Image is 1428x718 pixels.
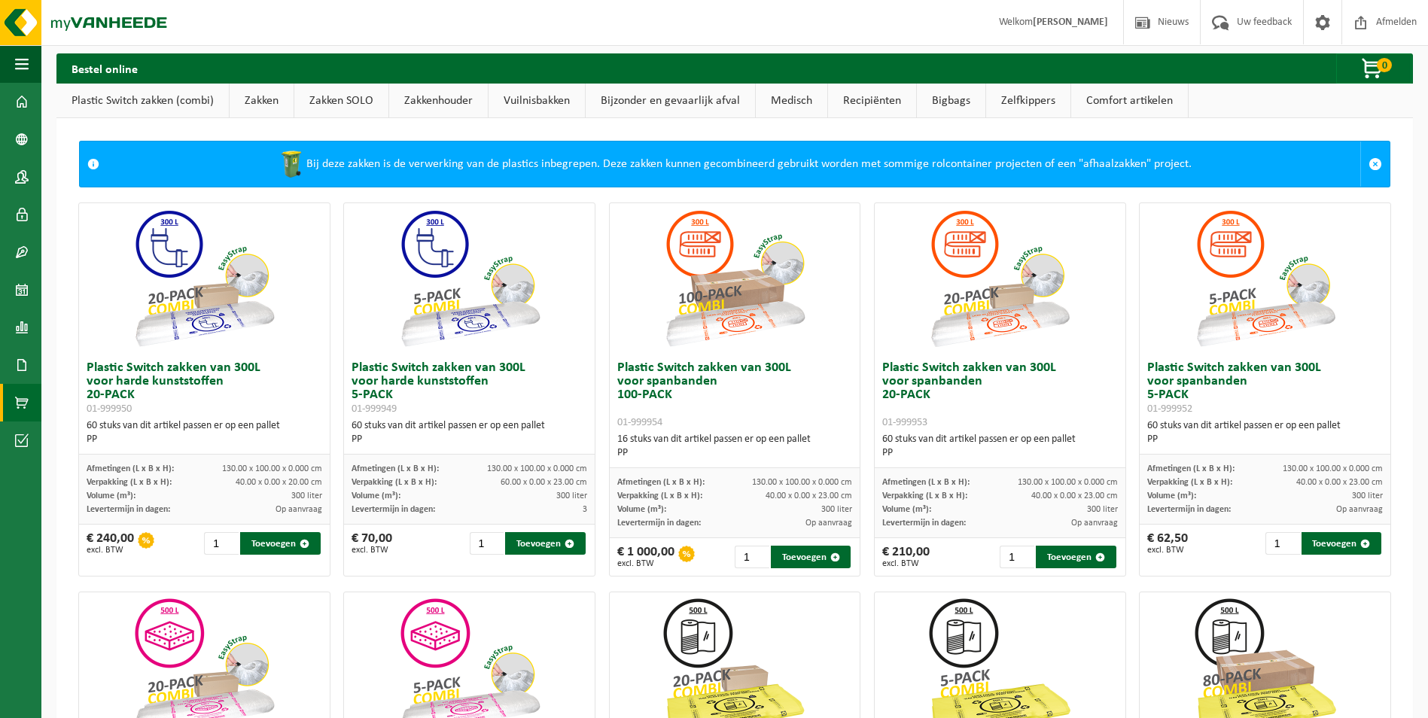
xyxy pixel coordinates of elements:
[617,519,701,528] span: Levertermijn in dagen:
[87,361,322,415] h3: Plastic Switch zakken van 300L voor harde kunststoffen 20-PACK
[917,84,985,118] a: Bigbags
[924,203,1075,354] img: 01-999953
[1377,58,1392,72] span: 0
[87,532,134,555] div: € 240,00
[1147,464,1235,473] span: Afmetingen (L x B x H):
[986,84,1070,118] a: Zelfkippers
[1147,491,1196,500] span: Volume (m³):
[1147,505,1231,514] span: Levertermijn in dagen:
[129,203,279,354] img: 01-999950
[735,546,769,568] input: 1
[352,546,392,555] span: excl. BTW
[583,505,587,514] span: 3
[1087,505,1118,514] span: 300 liter
[1336,505,1383,514] span: Op aanvraag
[1147,546,1188,555] span: excl. BTW
[882,519,966,528] span: Levertermijn in dagen:
[1147,361,1383,415] h3: Plastic Switch zakken van 300L voor spanbanden 5-PACK
[1360,141,1390,187] a: Sluit melding
[586,84,755,118] a: Bijzonder en gevaarlijk afval
[752,478,852,487] span: 130.00 x 100.00 x 0.000 cm
[771,546,851,568] button: Toevoegen
[107,141,1360,187] div: Bij deze zakken is de verwerking van de plastics inbegrepen. Deze zakken kunnen gecombineerd gebr...
[230,84,294,118] a: Zakken
[1147,403,1192,415] span: 01-999952
[1336,53,1411,84] button: 0
[617,433,853,460] div: 16 stuks van dit artikel passen er op een pallet
[352,532,392,555] div: € 70,00
[882,446,1118,460] div: PP
[821,505,852,514] span: 300 liter
[236,478,322,487] span: 40.00 x 0.00 x 20.00 cm
[617,417,662,428] span: 01-999954
[882,433,1118,460] div: 60 stuks van dit artikel passen er op een pallet
[1147,532,1188,555] div: € 62,50
[276,505,322,514] span: Op aanvraag
[882,478,970,487] span: Afmetingen (L x B x H):
[617,505,666,514] span: Volume (m³):
[487,464,587,473] span: 130.00 x 100.00 x 0.000 cm
[882,491,967,500] span: Verpakking (L x B x H):
[87,433,322,446] div: PP
[294,84,388,118] a: Zakken SOLO
[617,478,705,487] span: Afmetingen (L x B x H):
[87,491,135,500] span: Volume (m³):
[556,491,587,500] span: 300 liter
[1071,84,1188,118] a: Comfort artikelen
[1071,519,1118,528] span: Op aanvraag
[87,464,174,473] span: Afmetingen (L x B x H):
[276,149,306,179] img: WB-0240-HPE-GN-50.png
[56,84,229,118] a: Plastic Switch zakken (combi)
[1031,491,1118,500] span: 40.00 x 0.00 x 23.00 cm
[352,403,397,415] span: 01-999949
[617,546,674,568] div: € 1 000,00
[87,419,322,446] div: 60 stuks van dit artikel passen er op een pallet
[352,505,435,514] span: Levertermijn in dagen:
[1147,478,1232,487] span: Verpakking (L x B x H):
[352,419,587,446] div: 60 stuks van dit artikel passen er op een pallet
[882,417,927,428] span: 01-999953
[505,532,585,555] button: Toevoegen
[805,519,852,528] span: Op aanvraag
[87,546,134,555] span: excl. BTW
[240,532,320,555] button: Toevoegen
[1018,478,1118,487] span: 130.00 x 100.00 x 0.000 cm
[882,505,931,514] span: Volume (m³):
[470,532,504,555] input: 1
[87,505,170,514] span: Levertermijn in dagen:
[56,53,153,83] h2: Bestel online
[882,546,930,568] div: € 210,00
[222,464,322,473] span: 130.00 x 100.00 x 0.000 cm
[756,84,827,118] a: Medisch
[501,478,587,487] span: 60.00 x 0.00 x 23.00 cm
[882,559,930,568] span: excl. BTW
[87,403,132,415] span: 01-999950
[352,433,587,446] div: PP
[1147,419,1383,446] div: 60 stuks van dit artikel passen er op een pallet
[617,361,853,429] h3: Plastic Switch zakken van 300L voor spanbanden 100-PACK
[617,446,853,460] div: PP
[828,84,916,118] a: Recipiënten
[1190,203,1341,354] img: 01-999952
[617,559,674,568] span: excl. BTW
[766,491,852,500] span: 40.00 x 0.00 x 23.00 cm
[1283,464,1383,473] span: 130.00 x 100.00 x 0.000 cm
[1296,478,1383,487] span: 40.00 x 0.00 x 23.00 cm
[352,491,400,500] span: Volume (m³):
[87,478,172,487] span: Verpakking (L x B x H):
[291,491,322,500] span: 300 liter
[1302,532,1381,555] button: Toevoegen
[1352,491,1383,500] span: 300 liter
[1000,546,1034,568] input: 1
[394,203,545,354] img: 01-999949
[352,361,587,415] h3: Plastic Switch zakken van 300L voor harde kunststoffen 5-PACK
[204,532,239,555] input: 1
[352,464,439,473] span: Afmetingen (L x B x H):
[1147,433,1383,446] div: PP
[1265,532,1300,555] input: 1
[352,478,437,487] span: Verpakking (L x B x H):
[617,491,702,500] span: Verpakking (L x B x H):
[489,84,585,118] a: Vuilnisbakken
[882,361,1118,429] h3: Plastic Switch zakken van 300L voor spanbanden 20-PACK
[1036,546,1116,568] button: Toevoegen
